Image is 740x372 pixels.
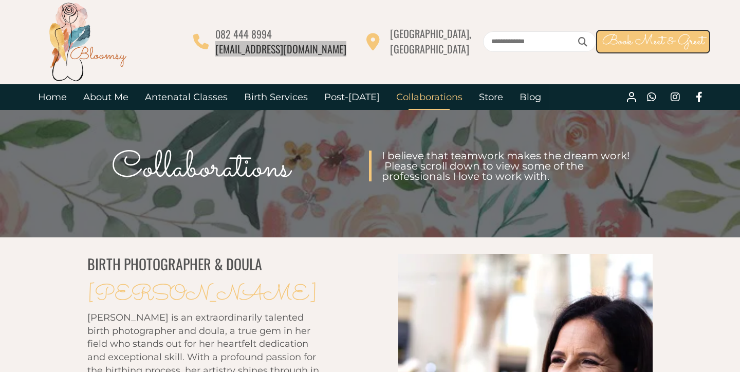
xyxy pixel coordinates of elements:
[382,150,632,182] span: I believe that teamwork makes the dream work! Please scroll down to view some of the professional...
[30,84,75,110] a: Home
[46,1,128,83] img: Bloomsy
[596,30,710,53] a: Book Meet & Greet
[602,31,704,51] span: Book Meet & Greet
[388,84,471,110] a: Collaborations
[87,253,262,274] span: BIRTH PHOTOGRAPHER & DOULA
[215,41,346,57] span: [EMAIL_ADDRESS][DOMAIN_NAME]
[87,280,317,311] span: [PERSON_NAME]
[390,41,469,57] span: [GEOGRAPHIC_DATA]
[137,84,236,110] a: Antenatal Classes
[316,84,388,110] a: Post-[DATE]
[471,84,511,110] a: Store
[390,26,471,41] span: [GEOGRAPHIC_DATA],
[236,84,316,110] a: Birth Services
[215,26,272,42] span: 082 444 8994
[511,84,549,110] a: Blog
[112,142,290,196] span: Collaborations
[75,84,137,110] a: About Me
